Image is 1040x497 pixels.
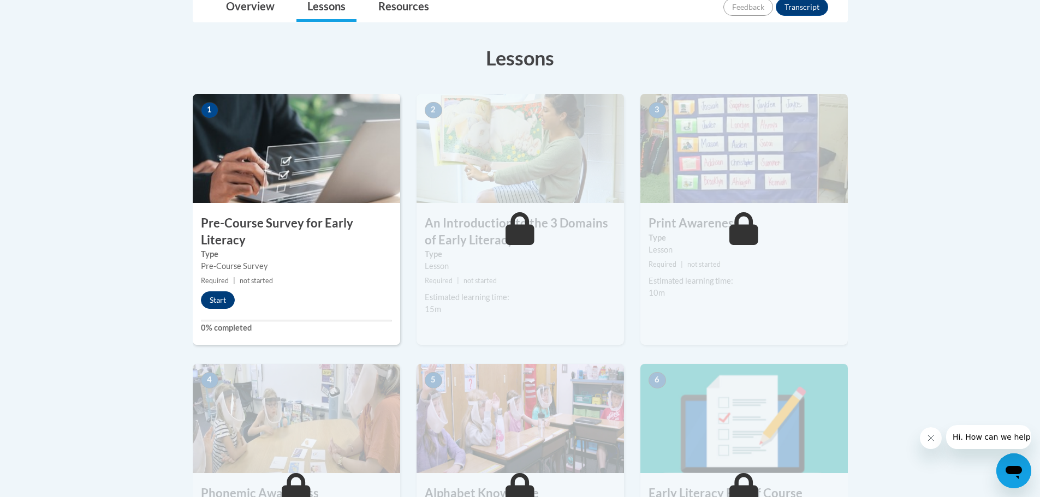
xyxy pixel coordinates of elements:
[417,364,624,473] img: Course Image
[681,260,683,268] span: |
[649,244,840,256] div: Lesson
[946,425,1031,449] iframe: Message from company
[201,260,392,272] div: Pre-Course Survey
[640,215,848,232] h3: Print Awareness
[425,372,442,388] span: 5
[996,453,1031,488] iframe: Button to launch messaging window
[201,248,392,260] label: Type
[425,248,616,260] label: Type
[463,277,497,285] span: not started
[193,94,400,203] img: Course Image
[687,260,721,268] span: not started
[649,372,666,388] span: 6
[649,275,840,287] div: Estimated learning time:
[649,102,666,118] span: 3
[193,44,848,71] h3: Lessons
[193,215,400,249] h3: Pre-Course Survey for Early Literacy
[640,364,848,473] img: Course Image
[457,277,459,285] span: |
[193,364,400,473] img: Course Image
[417,94,624,203] img: Course Image
[425,260,616,272] div: Lesson
[240,277,273,285] span: not started
[417,215,624,249] h3: An Introduction to the 3 Domains of Early Literacy
[640,94,848,203] img: Course Image
[425,102,442,118] span: 2
[649,260,676,268] span: Required
[649,288,665,297] span: 10m
[7,8,88,16] span: Hi. How can we help?
[201,102,218,118] span: 1
[201,291,235,309] button: Start
[201,372,218,388] span: 4
[425,277,453,285] span: Required
[649,232,840,244] label: Type
[425,304,441,314] span: 15m
[201,277,229,285] span: Required
[920,427,942,449] iframe: Close message
[201,322,392,334] label: 0% completed
[425,291,616,303] div: Estimated learning time:
[233,277,235,285] span: |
